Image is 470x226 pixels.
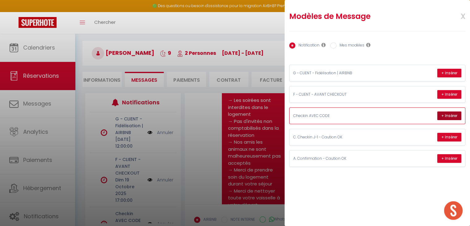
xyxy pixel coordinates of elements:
[446,8,465,23] span: x
[437,111,461,120] button: + Insérer
[293,113,386,119] p: Checkin AVEC CODE
[295,42,320,49] label: Notification
[337,42,364,49] label: Mes modèles
[293,92,386,98] p: F - CLIENT - AVANT CHECKOUT
[444,201,463,220] div: Open chat
[437,90,461,99] button: + Insérer
[289,11,433,21] h2: Modèles de Message
[321,42,326,47] i: Les notifications sont visibles par toi et ton équipe
[293,156,386,162] p: A. Confirmation - Caution OK
[437,133,461,141] button: + Insérer
[437,154,461,163] button: + Insérer
[437,69,461,77] button: + Insérer
[293,70,386,76] p: G - CLIENT - Fidélisation | AIRBNB
[366,42,370,47] i: Les modèles généraux sont visibles par vous et votre équipe
[293,134,386,140] p: C. Checkin J-1 - Caution OK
